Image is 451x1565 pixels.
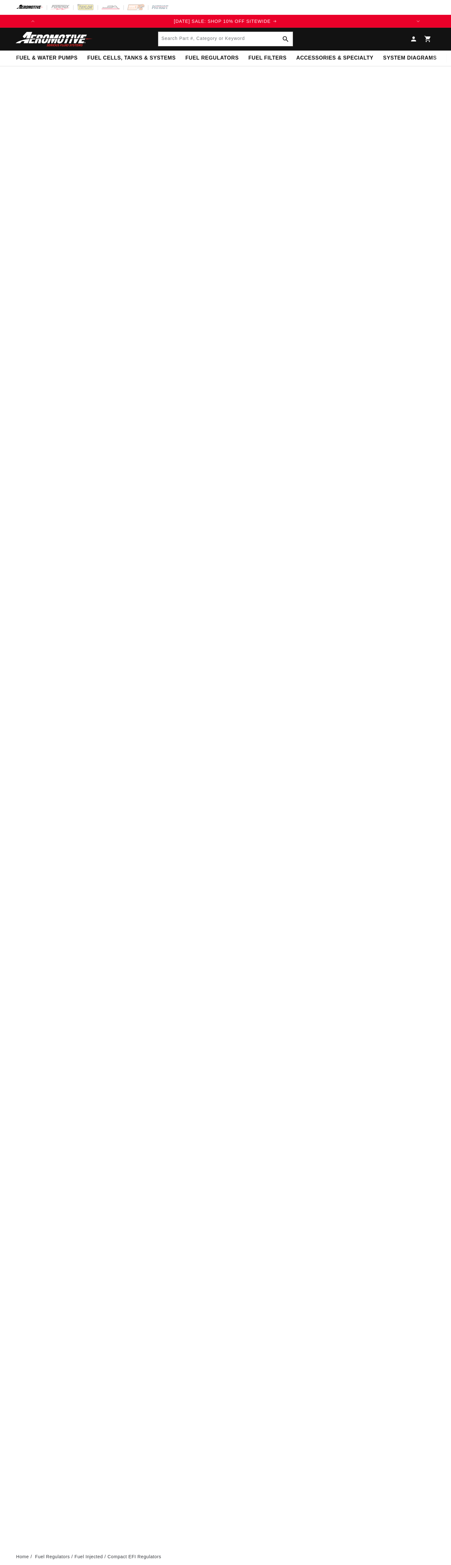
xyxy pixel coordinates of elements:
[11,51,83,66] summary: Fuel & Water Pumps
[14,32,94,47] img: Aeromotive
[296,55,373,62] span: Accessories & Specialty
[39,18,411,25] div: 1 of 3
[83,51,181,66] summary: Fuel Cells, Tanks & Systems
[279,32,293,46] button: Search Part #, Category or Keyword
[39,18,411,25] a: [DATE] SALE: SHOP 10% OFF SITEWIDE
[383,55,436,62] span: System Diagrams
[74,1553,107,1560] li: Fuel Injected
[39,18,411,25] div: Announcement
[243,51,291,66] summary: Fuel Filters
[412,15,425,28] button: Translation missing: en.sections.announcements.next_announcement
[26,15,39,28] button: Translation missing: en.sections.announcements.previous_announcement
[108,1553,161,1560] li: Compact EFI Regulators
[248,55,287,62] span: Fuel Filters
[16,1553,435,1560] nav: breadcrumbs
[181,51,243,66] summary: Fuel Regulators
[87,55,176,62] span: Fuel Cells, Tanks & Systems
[185,55,239,62] span: Fuel Regulators
[158,32,293,46] input: Search Part #, Category or Keyword
[291,51,378,66] summary: Accessories & Specialty
[174,19,270,24] span: [DATE] SALE: SHOP 10% OFF SITEWIDE
[16,55,78,62] span: Fuel & Water Pumps
[35,1553,74,1560] li: Fuel Regulators
[16,1553,29,1560] a: Home
[378,51,441,66] summary: System Diagrams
